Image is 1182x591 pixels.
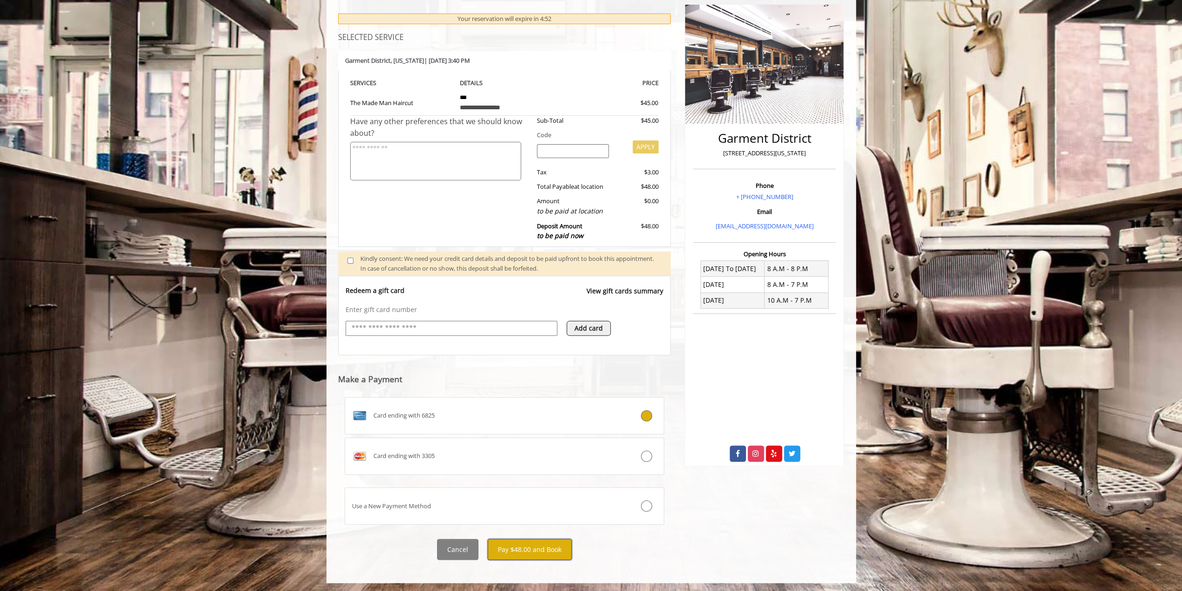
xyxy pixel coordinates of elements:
div: $45.00 [607,98,658,108]
p: [STREET_ADDRESS][US_STATE] [695,148,833,158]
td: [DATE] To [DATE] [700,261,764,277]
div: Tax [530,167,616,177]
div: Kindly consent: We need your credit card details and deposit to be paid upfront to book this appo... [360,254,661,273]
div: to be paid at location [537,206,609,216]
button: APPLY [633,140,659,153]
label: Use a New Payment Method [345,487,665,525]
span: Card ending with 6825 [373,411,435,420]
div: $0.00 [616,196,659,216]
td: The Made Man Haircut [350,88,453,116]
span: , [US_STATE] [391,56,424,65]
button: Cancel [437,539,478,560]
img: AMEX [352,408,367,423]
div: $48.00 [616,221,659,241]
img: MASTERCARD [352,449,367,464]
div: Amount [530,196,616,216]
span: to be paid now [537,231,583,240]
td: 10 A.M - 7 P.M [764,292,829,308]
h3: Email [695,208,833,215]
th: PRICE [556,78,659,88]
div: $45.00 [616,116,659,126]
button: Add card [567,321,611,336]
div: Your reservation will expire in 4:52 [338,14,671,25]
span: S [373,79,376,87]
p: Enter gift card number [346,305,664,314]
a: + [PHONE_NUMBER] [736,193,793,201]
div: Total Payable [530,182,616,192]
h3: Opening Hours [693,251,836,257]
b: Garment District | [DATE] 3:40 PM [345,56,470,65]
td: [DATE] [700,277,764,292]
td: 8 A.M - 7 P.M [764,277,829,292]
span: Card ending with 3305 [373,451,435,461]
div: $48.00 [616,182,659,192]
a: [EMAIL_ADDRESS][DOMAIN_NAME] [715,222,813,230]
h3: Phone [695,182,833,189]
b: Deposit Amount [537,222,583,240]
th: SERVICE [350,78,453,88]
div: $3.00 [616,167,659,177]
button: Pay $48.00 and Book [488,539,572,560]
td: [DATE] [700,292,764,308]
div: Sub-Total [530,116,616,126]
label: Make a Payment [338,375,402,384]
td: 8 A.M - 8 P.M [764,261,829,277]
div: Code [530,130,659,140]
div: Use a New Payment Method [345,501,611,511]
h2: Garment District [695,132,833,145]
th: DETAILS [453,78,556,88]
div: Have any other preferences that we should know about? [350,116,530,139]
a: View gift cards summary [587,286,663,305]
span: at location [574,182,603,191]
h3: SELECTED SERVICE [338,33,671,42]
p: Redeem a gift card [346,286,405,295]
